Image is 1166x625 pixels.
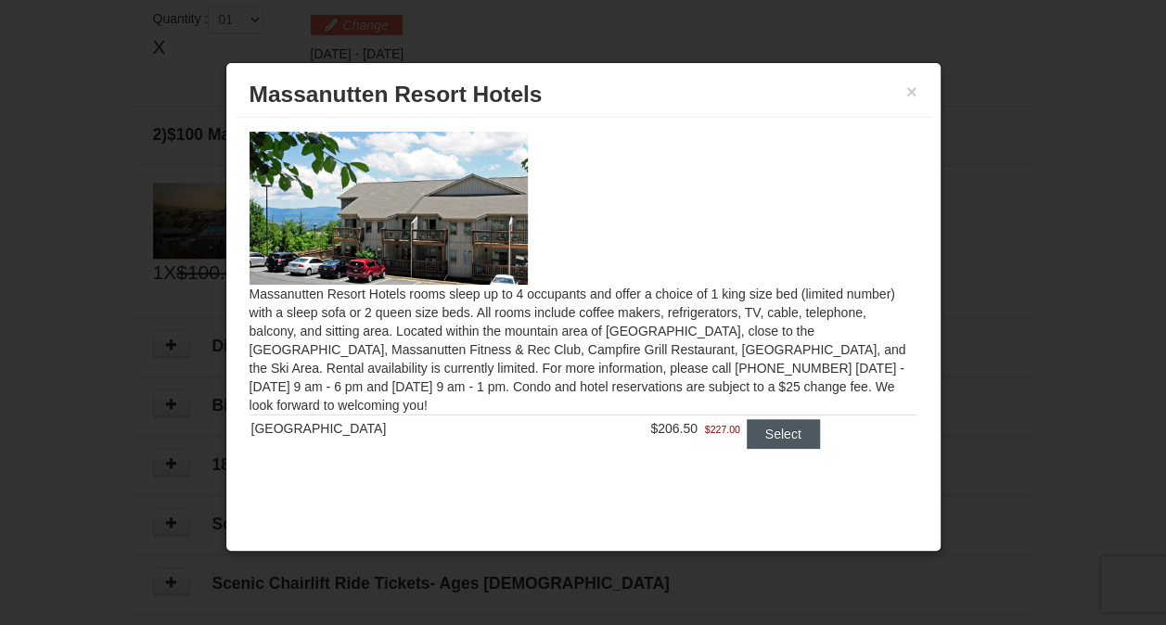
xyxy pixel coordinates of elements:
[747,419,820,449] button: Select
[250,132,528,284] img: 19219026-1-e3b4ac8e.jpg
[650,421,698,436] span: $206.50
[250,82,543,107] span: Massanutten Resort Hotels
[236,118,931,485] div: Massanutten Resort Hotels rooms sleep up to 4 occupants and offer a choice of 1 king size bed (li...
[705,420,740,439] span: $227.00
[251,419,543,438] div: [GEOGRAPHIC_DATA]
[906,83,917,101] button: ×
